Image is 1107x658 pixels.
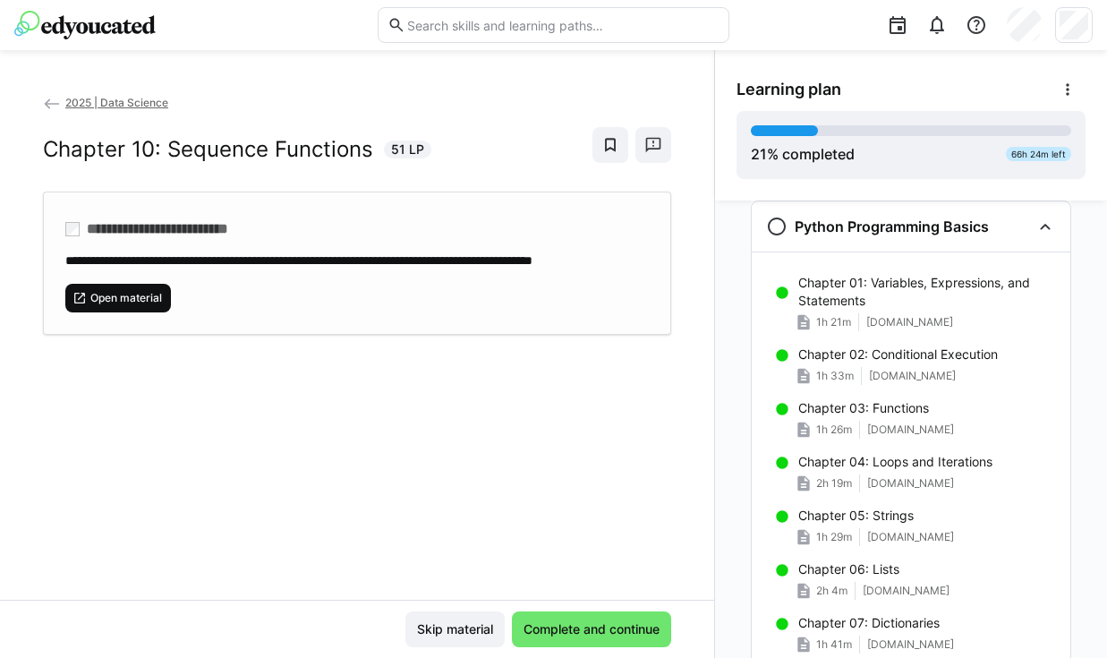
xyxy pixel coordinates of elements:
div: 66h 24m left [1006,147,1071,161]
span: [DOMAIN_NAME] [866,315,953,329]
p: Chapter 05: Strings [798,507,914,525]
span: 1h 33m [816,369,854,383]
button: Complete and continue [512,611,671,647]
span: [DOMAIN_NAME] [869,369,956,383]
span: 51 LP [391,141,424,158]
span: [DOMAIN_NAME] [867,530,954,544]
span: 2h 4m [816,584,847,598]
span: Learning plan [737,80,841,99]
input: Search skills and learning paths… [405,17,719,33]
span: Skip material [414,620,496,638]
span: Complete and continue [521,620,662,638]
button: Skip material [405,611,505,647]
p: Chapter 04: Loops and Iterations [798,453,992,471]
p: Chapter 03: Functions [798,399,929,417]
span: 21 [751,145,767,163]
div: % completed [751,143,855,165]
h3: Python Programming Basics [795,218,989,235]
span: 2h 19m [816,476,852,491]
span: [DOMAIN_NAME] [867,423,954,437]
a: 2025 | Data Science [43,96,168,109]
button: Open material [65,284,171,312]
h2: Chapter 10: Sequence Functions [43,136,373,163]
span: 1h 41m [816,637,852,652]
span: Open material [89,291,164,305]
p: Chapter 07: Dictionaries [798,614,940,632]
span: [DOMAIN_NAME] [863,584,949,598]
span: 1h 29m [816,530,852,544]
span: [DOMAIN_NAME] [867,637,954,652]
span: [DOMAIN_NAME] [867,476,954,491]
p: Chapter 06: Lists [798,560,899,578]
p: Chapter 02: Conditional Execution [798,346,998,363]
span: 2025 | Data Science [65,96,168,109]
p: Chapter 01: Variables, Expressions, and Statements [798,274,1056,310]
span: 1h 21m [816,315,851,329]
span: 1h 26m [816,423,852,437]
